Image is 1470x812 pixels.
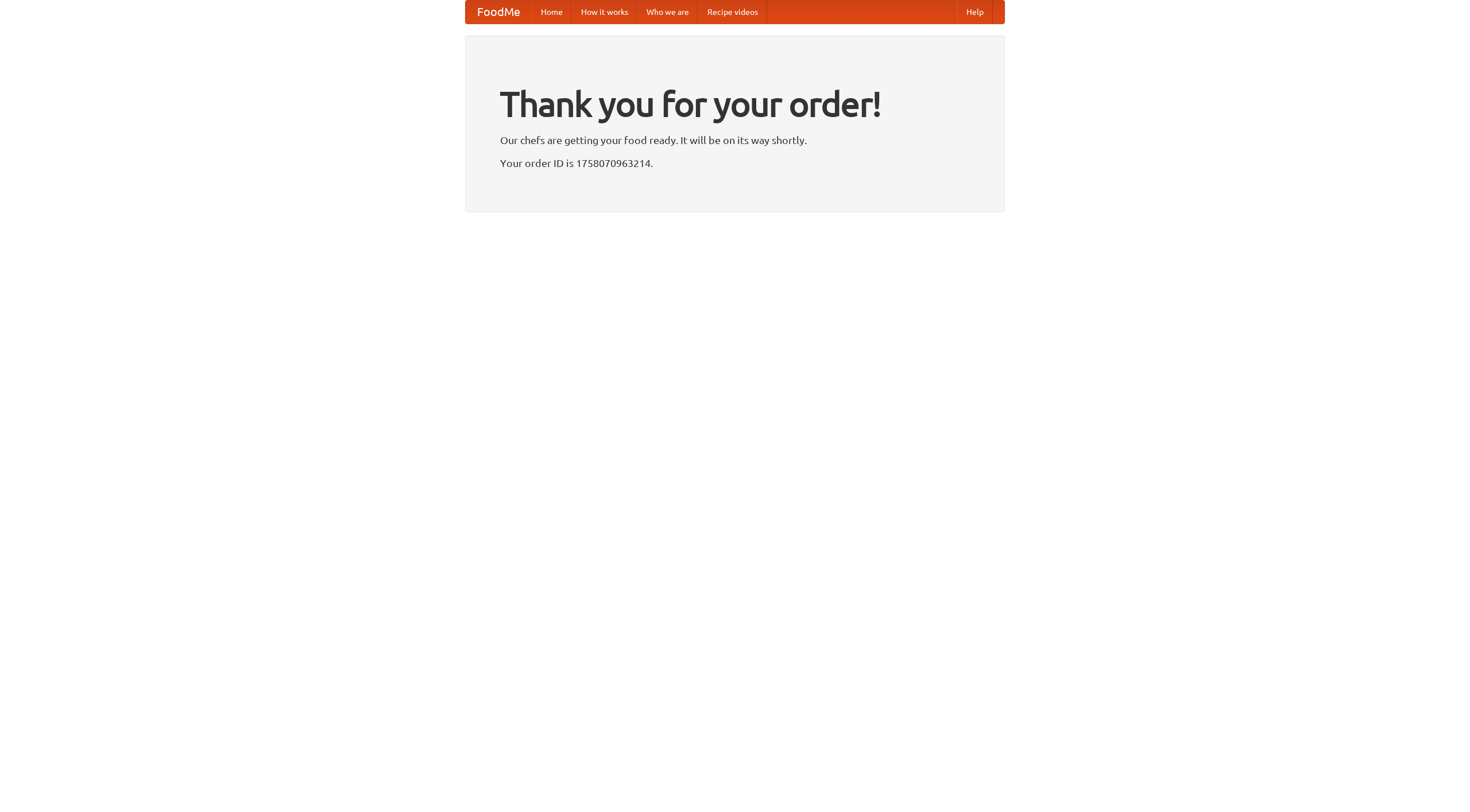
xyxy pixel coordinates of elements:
h1: Thank you for your order! [500,76,970,131]
a: Who we are [637,1,698,24]
a: FoodMe [466,1,532,24]
a: Help [957,1,993,24]
p: Your order ID is 1758070963214. [500,154,970,172]
a: How it works [572,1,637,24]
a: Home [532,1,572,24]
a: Recipe videos [698,1,767,24]
p: Our chefs are getting your food ready. It will be on its way shortly. [500,131,970,149]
